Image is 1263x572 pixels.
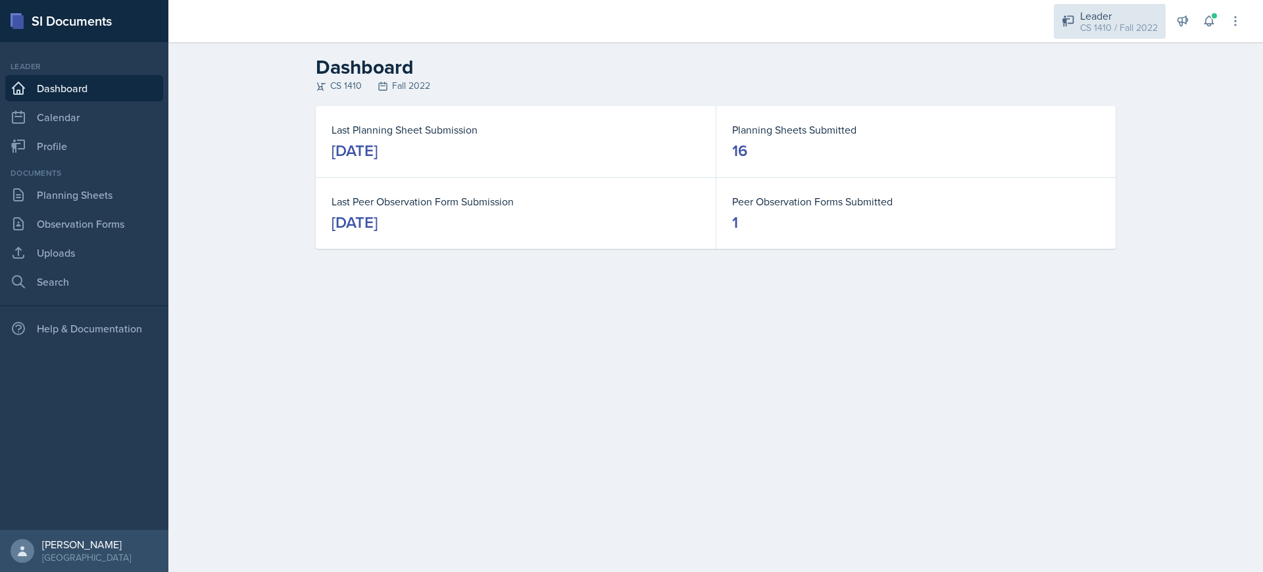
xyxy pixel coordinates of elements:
dt: Planning Sheets Submitted [732,122,1100,138]
div: CS 1410 / Fall 2022 [1080,21,1158,35]
div: [PERSON_NAME] [42,538,131,551]
a: Profile [5,133,163,159]
a: Calendar [5,104,163,130]
div: CS 1410 Fall 2022 [316,79,1116,93]
dt: Last Planning Sheet Submission [332,122,700,138]
h2: Dashboard [316,55,1116,79]
div: Leader [1080,8,1158,24]
a: Uploads [5,240,163,266]
dt: Peer Observation Forms Submitted [732,194,1100,209]
div: [DATE] [332,212,378,233]
div: Leader [5,61,163,72]
dt: Last Peer Observation Form Submission [332,194,700,209]
div: [DATE] [332,140,378,161]
a: Observation Forms [5,211,163,237]
div: 16 [732,140,747,161]
div: 1 [732,212,738,233]
div: [GEOGRAPHIC_DATA] [42,551,131,564]
a: Dashboard [5,75,163,101]
a: Planning Sheets [5,182,163,208]
a: Search [5,269,163,295]
div: Documents [5,167,163,179]
div: Help & Documentation [5,315,163,342]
